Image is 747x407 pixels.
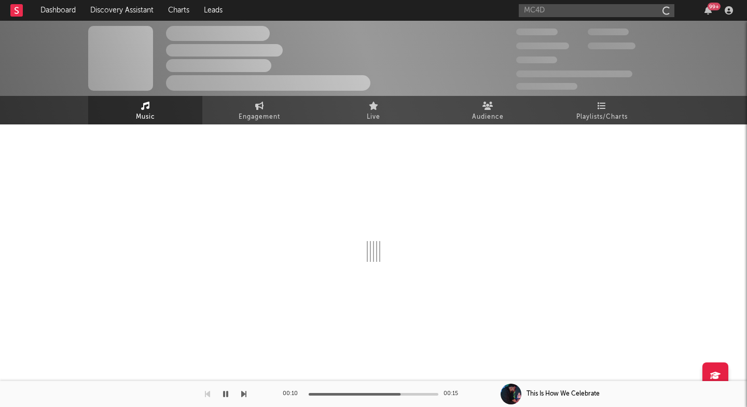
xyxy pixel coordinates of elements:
[367,111,380,123] span: Live
[708,3,721,10] div: 99 +
[588,29,629,35] span: 100,000
[576,111,628,123] span: Playlists/Charts
[136,111,155,123] span: Music
[519,4,674,17] input: Search for artists
[704,6,712,15] button: 99+
[88,96,202,124] a: Music
[516,29,558,35] span: 300,000
[527,389,600,399] div: This Is How We Celebrate
[316,96,431,124] a: Live
[516,57,557,63] span: 100,000
[545,96,659,124] a: Playlists/Charts
[472,111,504,123] span: Audience
[516,71,632,77] span: 50,000,000 Monthly Listeners
[283,388,303,400] div: 00:10
[239,111,280,123] span: Engagement
[431,96,545,124] a: Audience
[516,43,569,49] span: 50,000,000
[444,388,464,400] div: 00:15
[588,43,635,49] span: 1,000,000
[202,96,316,124] a: Engagement
[516,83,577,90] span: Jump Score: 85.0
